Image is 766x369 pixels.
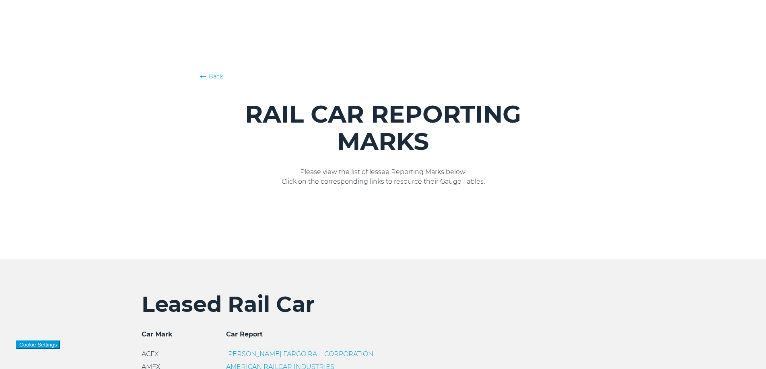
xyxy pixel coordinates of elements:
p: Please view the list of lessee Reporting Marks below. Click on the corresponding links to resourc... [200,167,566,187]
h1: RAIL CAR REPORTING MARKS [200,100,566,155]
span: Car Report [226,330,263,338]
button: Cookie Settings [16,340,60,349]
a: [PERSON_NAME] FARGO RAIL CORPORATION [226,350,373,358]
span: ACFX [142,350,159,358]
a: Back [200,72,566,80]
h2: Leased Rail Car [142,291,624,318]
span: Car Mark [142,330,173,338]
